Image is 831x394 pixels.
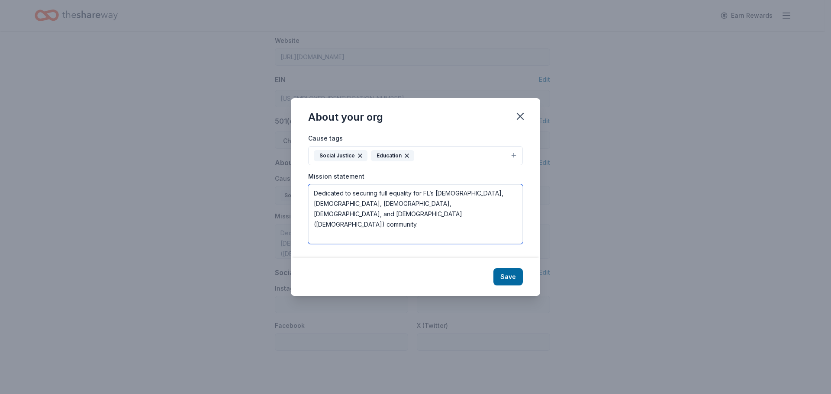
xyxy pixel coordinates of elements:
label: Cause tags [308,134,343,143]
div: Education [371,150,414,161]
label: Mission statement [308,172,364,181]
button: Save [493,268,523,285]
div: About your org [308,110,383,124]
button: Social JusticeEducation [308,146,523,165]
textarea: Dedicated to securing full equality for FL’s [DEMOGRAPHIC_DATA], [DEMOGRAPHIC_DATA], [DEMOGRAPHIC... [308,184,523,244]
div: Social Justice [314,150,367,161]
